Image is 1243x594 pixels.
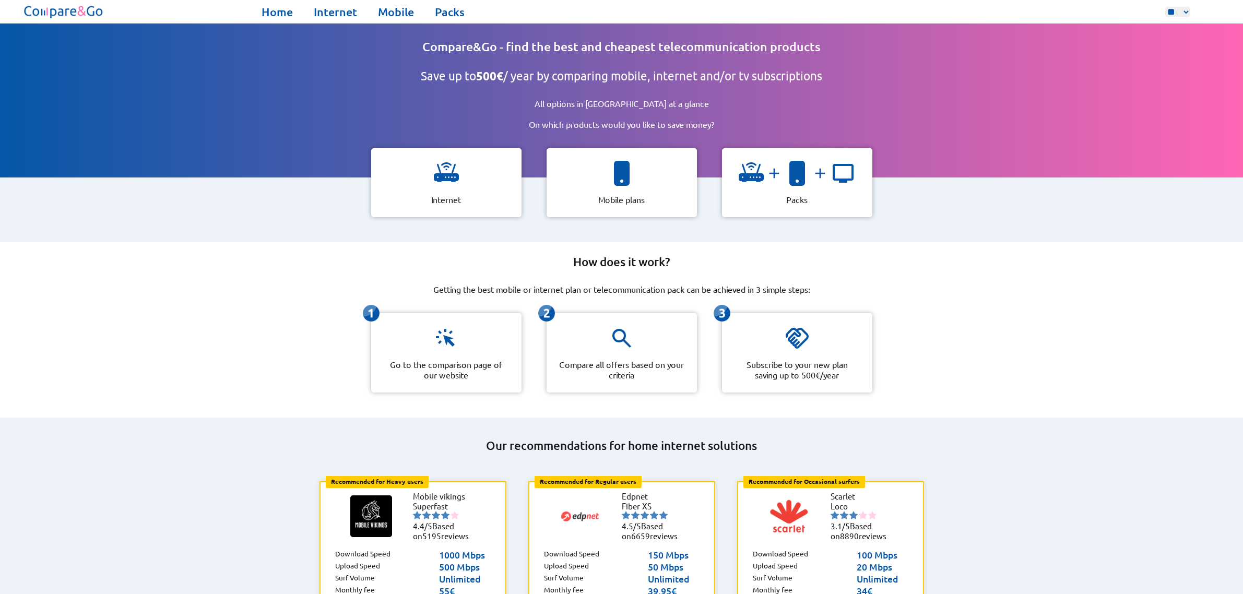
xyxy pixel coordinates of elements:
p: Unlimited [857,573,908,585]
img: and [810,165,831,182]
li: Scarlet [831,491,893,501]
li: Loco [831,501,893,511]
img: icon representing a handshake [785,326,810,351]
b: Recommended for Occasional surfers [749,477,860,485]
img: icon representing a smartphone [785,161,810,186]
h2: Save up to / year by comparing mobile, internet and/or tv subscriptions [421,69,822,84]
img: starnr1 [413,511,421,519]
p: 100 Mbps [857,549,908,561]
a: Packs [435,5,465,19]
a: icon representing a wifi Internet [363,148,530,217]
img: icon representing a smartphone [609,161,634,186]
p: Packs [786,194,808,205]
p: Go to the comparison page of our website [384,359,509,380]
p: Surf Volume [544,573,584,585]
img: starnr5 [659,511,668,519]
p: Upload Speed [335,561,380,573]
img: starnr4 [650,511,658,519]
li: Based on reviews [622,521,684,541]
img: icon representing a click [434,326,459,351]
b: Recommended for Heavy users [331,477,423,485]
a: Home [262,5,293,19]
p: 500 Mbps [439,561,490,573]
img: and [764,165,785,182]
img: starnr5 [451,511,459,519]
span: 4.5/5 [622,521,641,531]
span: 8890 [840,531,859,541]
p: On which products would you like to save money? [495,119,748,129]
p: Upload Speed [753,561,798,573]
img: icon representing a wifi [434,161,459,186]
img: starnr4 [859,511,867,519]
p: Mobile plans [598,194,645,205]
b: 500€ [476,69,503,83]
p: All options in [GEOGRAPHIC_DATA] at a glance [501,98,742,109]
img: Logo of Edpnet [559,495,601,537]
p: Surf Volume [753,573,792,585]
img: starnr2 [422,511,431,519]
img: starnr2 [631,511,640,519]
li: Based on reviews [413,521,476,541]
img: starnr4 [441,511,449,519]
p: Download Speed [335,549,390,561]
h1: Compare&Go - find the best and cheapest telecommunication products [422,39,821,54]
img: starnr1 [622,511,630,519]
p: Unlimited [648,573,699,585]
li: Superfast [413,501,476,511]
p: Surf Volume [335,573,375,585]
h2: How does it work? [573,255,670,269]
p: 150 Mbps [648,549,699,561]
img: starnr3 [432,511,440,519]
img: icon representing a tv [831,161,856,186]
img: icon representing the first-step [363,305,380,322]
img: starnr5 [868,511,877,519]
img: Logo of Scarlet [768,495,810,537]
p: Compare all offers based on your criteria [559,359,684,380]
p: Upload Speed [544,561,589,573]
img: icon representing the third-step [714,305,730,322]
p: Subscribe to your new plan saving up to 500€/year [735,359,860,380]
p: 20 Mbps [857,561,908,573]
p: Unlimited [439,573,490,585]
img: starnr3 [641,511,649,519]
p: 1000 Mbps [439,549,490,561]
img: icon representing a wifi [739,161,764,186]
p: Internet [431,194,461,205]
img: starnr2 [840,511,848,519]
li: Mobile vikings [413,491,476,501]
p: Download Speed [753,549,808,561]
span: 6659 [631,531,650,541]
img: starnr1 [831,511,839,519]
p: Download Speed [544,549,599,561]
a: Mobile [378,5,414,19]
a: icon representing a smartphone Mobile plans [538,148,705,217]
li: Edpnet [622,491,684,501]
span: 3.1/5 [831,521,850,531]
p: Getting the best mobile or internet plan or telecommunication pack can be achieved in 3 simple st... [433,284,810,294]
img: icon representing a magnifying glass [609,326,634,351]
img: starnr3 [849,511,858,519]
h2: Our recommendations for home internet solutions [309,438,935,453]
li: Fiber XS [622,501,684,511]
span: 4.4/5 [413,521,432,531]
a: icon representing a wifiandicon representing a smartphoneandicon representing a tv Packs [714,148,881,217]
p: 50 Mbps [648,561,699,573]
img: Logo of Compare&Go [22,3,106,21]
li: Based on reviews [831,521,893,541]
img: icon representing the second-step [538,305,555,322]
a: Internet [314,5,357,19]
span: 5195 [422,531,441,541]
img: Logo of Mobile vikings [350,495,392,537]
b: Recommended for Regular users [540,477,636,485]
